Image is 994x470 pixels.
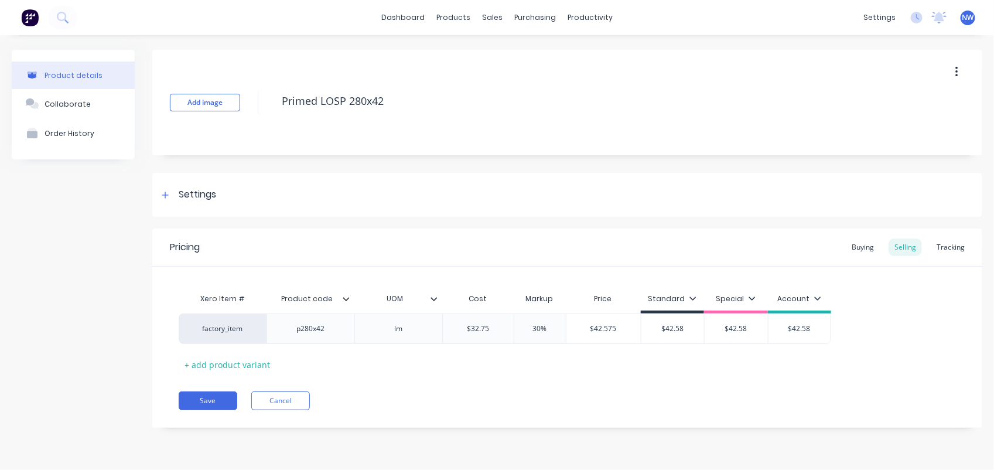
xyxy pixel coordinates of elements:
[170,240,200,254] div: Pricing
[21,9,39,26] img: Factory
[267,284,347,314] div: Product code
[276,87,912,115] textarea: Primed LOSP 280x42
[514,287,566,311] div: Markup
[251,391,310,410] button: Cancel
[443,314,514,343] div: $32.75
[476,9,508,26] div: sales
[45,71,103,80] div: Product details
[566,314,641,343] div: $42.575
[190,323,255,334] div: factory_item
[354,287,442,311] div: UOM
[705,314,768,343] div: $42.58
[641,314,705,343] div: $42.58
[931,239,971,256] div: Tracking
[566,287,641,311] div: Price
[768,314,831,343] div: $42.58
[179,188,216,202] div: Settings
[45,129,94,138] div: Order History
[777,294,821,304] div: Account
[889,239,922,256] div: Selling
[375,9,431,26] a: dashboard
[716,294,756,304] div: Special
[962,12,974,23] span: NW
[12,89,135,118] button: Collaborate
[179,314,831,344] div: factory_itemp280x42lm$32.7530%$42.575$42.58$42.58$42.58
[282,321,340,336] div: p280x42
[846,239,880,256] div: Buying
[562,9,619,26] div: productivity
[12,118,135,148] button: Order History
[442,287,514,311] div: Cost
[170,94,240,111] button: Add image
[267,287,354,311] div: Product code
[370,321,428,336] div: lm
[508,9,562,26] div: purchasing
[431,9,476,26] div: products
[179,356,276,374] div: + add product variant
[511,314,569,343] div: 30%
[858,9,901,26] div: settings
[179,287,267,311] div: Xero Item #
[648,294,696,304] div: Standard
[179,391,237,410] button: Save
[354,284,435,314] div: UOM
[45,100,91,108] div: Collaborate
[12,62,135,89] button: Product details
